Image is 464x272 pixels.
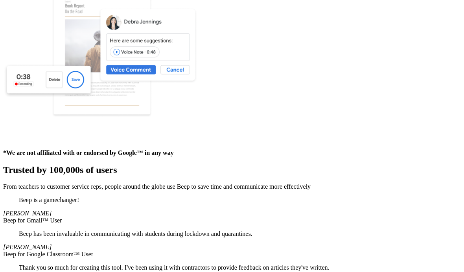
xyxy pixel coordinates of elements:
[3,165,461,175] h2: Trusted by 100,000s of users
[3,210,52,217] cite: [PERSON_NAME]
[19,197,445,204] blockquote: Beep is a gamechanger!
[3,183,461,190] p: From teachers to customer service reps, people around the globe use Beep to save time and communi...
[3,244,52,250] cite: [PERSON_NAME]
[3,217,62,224] span: Beep for Gmail™ User
[19,264,445,271] blockquote: Thank you so much for creating this tool. I've been using it with contractors to provide feedback...
[19,230,445,237] blockquote: Beep has been invaluable in communicating with students during lockdown and quarantines.
[3,251,93,257] span: Beep for Google Classroom™ User
[3,149,461,156] h4: *We are not affiliated with or endorsed by Google™ in any way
